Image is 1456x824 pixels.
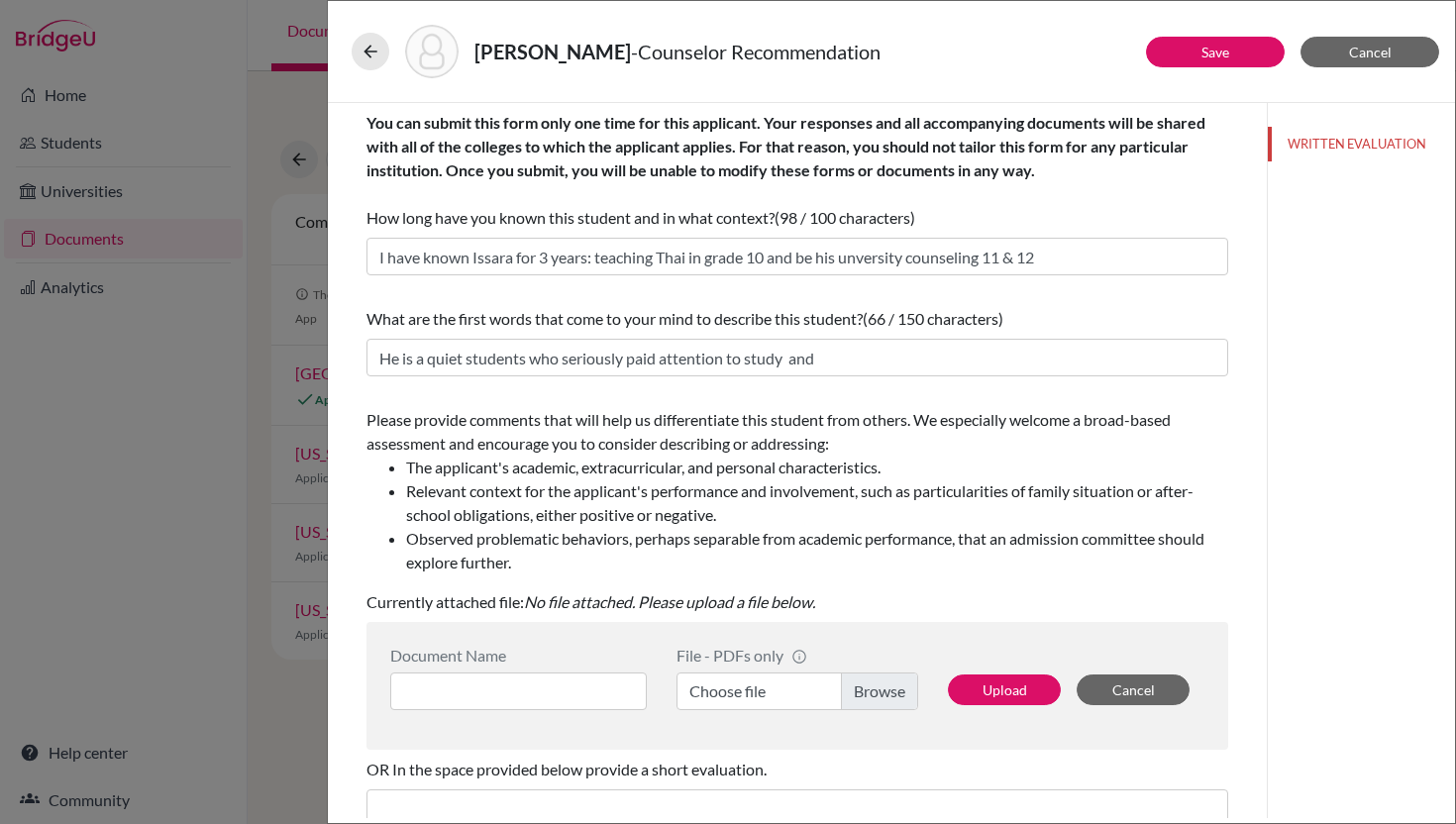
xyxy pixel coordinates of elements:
[676,672,918,710] label: Choose file
[631,40,881,63] span: - Counselor Recommendation
[863,309,1003,328] span: (66 / 150 characters)
[474,40,631,63] strong: [PERSON_NAME]
[366,410,1228,574] span: Please provide comments that will help us differentiate this student from others. We especially w...
[676,646,918,665] div: File - PDFs only
[791,649,807,665] span: info
[948,674,1061,705] button: Upload
[1077,674,1190,705] button: Cancel
[366,113,1205,179] b: You can submit this form only one time for this applicant. Your responses and all accompanying do...
[775,208,915,227] span: (98 / 100 characters)
[406,527,1228,574] li: Observed problematic behaviors, perhaps separable from academic performance, that an admission co...
[524,592,815,611] i: No file attached. Please upload a file below.
[366,309,863,328] span: What are the first words that come to your mind to describe this student?
[366,113,1205,227] span: How long have you known this student and in what context?
[1268,127,1455,161] button: WRITTEN EVALUATION
[406,479,1228,527] li: Relevant context for the applicant's performance and involvement, such as particularities of fami...
[406,456,1228,479] li: The applicant's academic, extracurricular, and personal characteristics.
[366,400,1228,622] div: Currently attached file:
[390,646,647,665] div: Document Name
[366,760,767,778] span: OR In the space provided below provide a short evaluation.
